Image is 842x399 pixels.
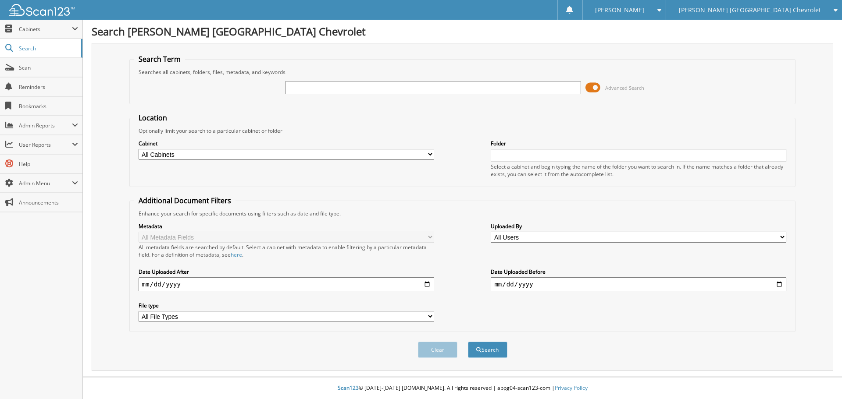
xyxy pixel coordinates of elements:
[134,113,171,123] legend: Location
[139,302,434,309] label: File type
[491,268,786,275] label: Date Uploaded Before
[83,378,842,399] div: © [DATE]-[DATE] [DOMAIN_NAME]. All rights reserved | appg04-scan123-com |
[231,251,242,258] a: here
[468,342,507,358] button: Search
[555,384,588,392] a: Privacy Policy
[9,4,75,16] img: scan123-logo-white.svg
[19,141,72,148] span: User Reports
[605,85,644,91] span: Advanced Search
[19,45,77,52] span: Search
[139,277,434,291] input: start
[491,222,786,230] label: Uploaded By
[134,196,235,205] legend: Additional Document Filters
[134,127,791,134] div: Optionally limit your search to a particular cabinet or folder
[491,140,786,147] label: Folder
[19,180,72,187] span: Admin Menu
[19,160,78,168] span: Help
[595,7,644,13] span: [PERSON_NAME]
[491,277,786,291] input: end
[679,7,821,13] span: [PERSON_NAME] [GEOGRAPHIC_DATA] Chevrolet
[19,64,78,71] span: Scan
[139,140,434,147] label: Cabinet
[338,384,359,392] span: Scan123
[134,68,791,76] div: Searches all cabinets, folders, files, metadata, and keywords
[134,210,791,217] div: Enhance your search for specific documents using filters such as date and file type.
[491,163,786,178] div: Select a cabinet and begin typing the name of the folder you want to search in. If the name match...
[418,342,457,358] button: Clear
[92,24,833,39] h1: Search [PERSON_NAME] [GEOGRAPHIC_DATA] Chevrolet
[139,222,434,230] label: Metadata
[19,122,72,129] span: Admin Reports
[19,199,78,206] span: Announcements
[134,54,185,64] legend: Search Term
[139,244,434,258] div: All metadata fields are searched by default. Select a cabinet with metadata to enable filtering b...
[19,83,78,91] span: Reminders
[19,102,78,110] span: Bookmarks
[19,25,72,33] span: Cabinets
[139,268,434,275] label: Date Uploaded After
